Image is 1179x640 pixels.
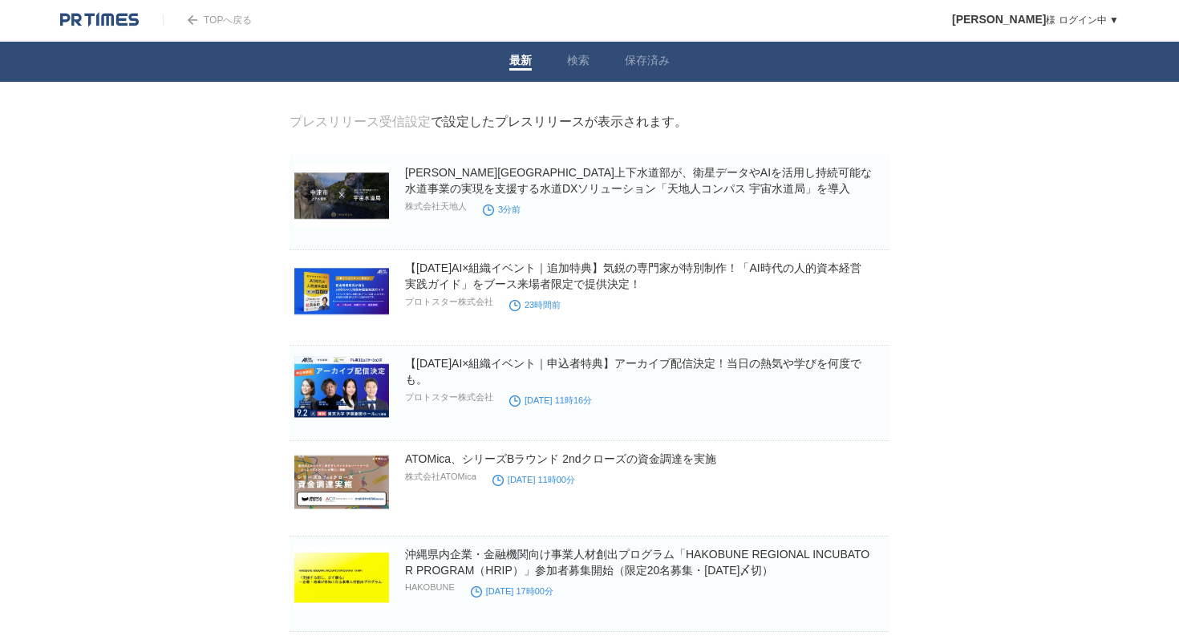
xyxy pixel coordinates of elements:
[163,14,252,26] a: TOPへ戻る
[492,475,575,484] time: [DATE] 11時00分
[509,54,532,71] a: 最新
[405,582,455,592] p: HAKOBUNE
[294,260,389,322] img: 【9/2(火)AI×組織イベント｜追加特典】気鋭の専門家が特別制作！「AI時代の人的資本経営 実践ガイド」をブース来場者限定で提供決定！
[60,12,139,28] img: logo.png
[405,548,869,577] a: 沖縄県内企業・金融機関向け事業人材創出プログラム「HAKOBUNE REGIONAL INCUBATOR PROGRAM（HRIP）」参加者募集開始（限定20名募集・[DATE]〆切）
[405,452,716,465] a: ATOMica、シリーズBラウンド 2ndクローズの資金調達を実施
[405,471,476,483] p: 株式会社ATOMica
[294,451,389,513] img: ATOMica、シリーズBラウンド 2ndクローズの資金調達を実施
[952,13,1046,26] span: [PERSON_NAME]
[952,14,1119,26] a: [PERSON_NAME]様 ログイン中 ▼
[294,546,389,609] img: 沖縄県内企業・金融機関向け事業人材創出プログラム「HAKOBUNE REGIONAL INCUBATOR PROGRAM（HRIP）」参加者募集開始（限定20名募集・2025年8月22日〆切）
[483,205,521,214] time: 3分前
[471,586,553,596] time: [DATE] 17時00分
[290,114,687,131] div: で設定したプレスリリースが表示されます。
[567,54,589,71] a: 検索
[405,201,467,213] p: 株式会社天地人
[405,261,861,290] a: 【[DATE]AI×組織イベント｜追加特典】気鋭の専門家が特別制作！「AI時代の人的資本経営 実践ガイド」をブース来場者限定で提供決定！
[405,357,861,386] a: 【[DATE]AI×組織イベント｜申込者特典】アーカイブ配信決定！当日の熱気や学びを何度でも。
[405,296,493,308] p: プロトスター株式会社
[509,300,561,310] time: 23時間前
[188,15,197,25] img: arrow.png
[290,115,431,128] a: プレスリリース受信設定
[294,355,389,418] img: 【9/2(火)AI×組織イベント｜申込者特典】アーカイブ配信決定！当日の熱気や学びを何度でも。
[294,164,389,227] img: 中津市上下水道部が、衛星データやAIを活用し持続可能な水道事業の実現を支援する水道DXソリューション「天地人コンパス 宇宙水道局」を導入
[625,54,670,71] a: 保存済み
[405,391,493,403] p: プロトスター株式会社
[509,395,592,405] time: [DATE] 11時16分
[405,166,872,195] a: [PERSON_NAME][GEOGRAPHIC_DATA]上下水道部が、衛星データやAIを活用し持続可能な水道事業の実現を支援する水道DXソリューション「天地人コンパス 宇宙水道局」を導入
